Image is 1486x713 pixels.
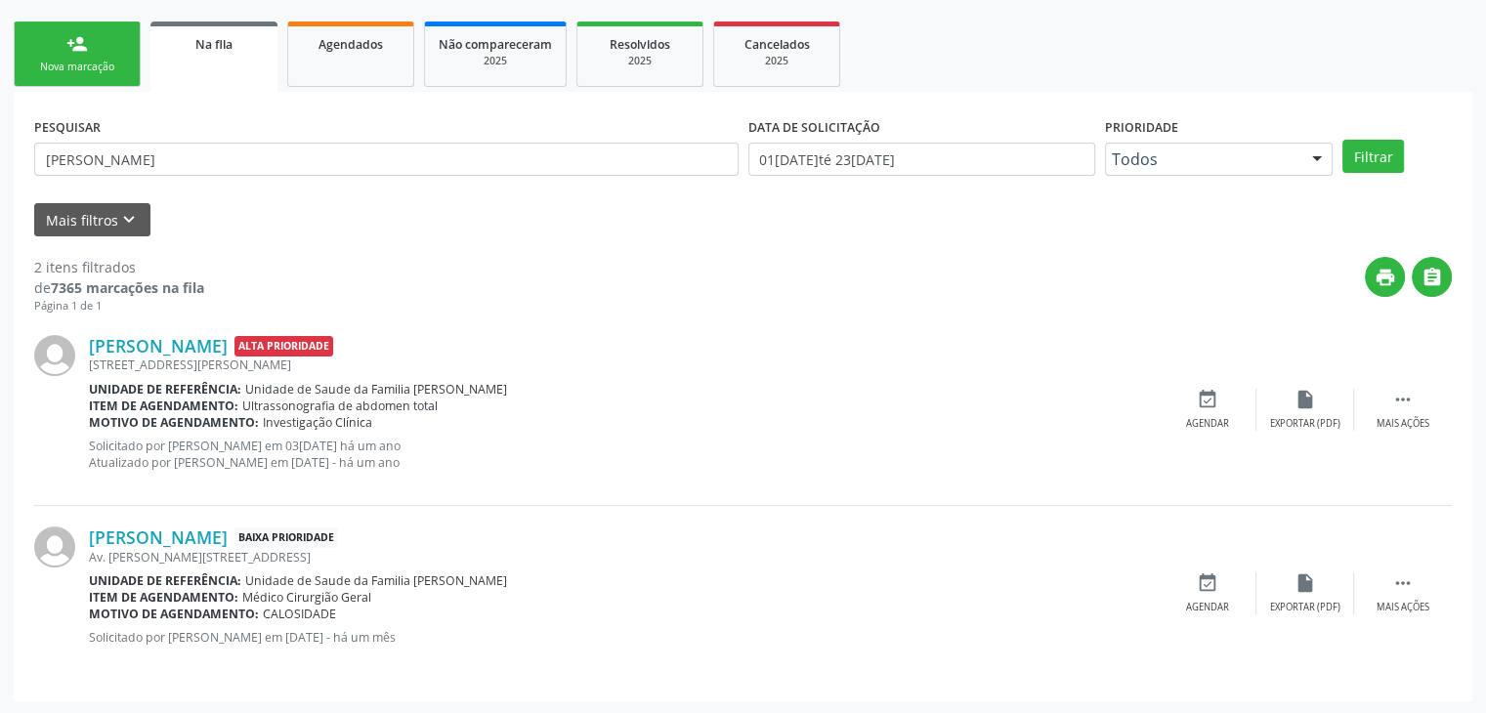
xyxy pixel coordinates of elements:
[263,606,336,622] span: CALOSIDADE
[89,414,259,431] b: Motivo de agendamento:
[89,398,238,414] b: Item de agendamento:
[34,203,150,237] button: Mais filtroskeyboard_arrow_down
[28,60,126,74] div: Nova marcação
[89,606,259,622] b: Motivo de agendamento:
[1295,572,1316,594] i: insert_drive_file
[1197,389,1218,410] i: event_available
[89,572,241,589] b: Unidade de referência:
[34,335,75,376] img: img
[51,278,204,297] strong: 7365 marcações na fila
[1197,572,1218,594] i: event_available
[1270,417,1340,431] div: Exportar (PDF)
[242,589,371,606] span: Médico Cirurgião Geral
[89,381,241,398] b: Unidade de referência:
[1186,417,1229,431] div: Agendar
[234,527,338,548] span: Baixa Prioridade
[89,438,1159,471] p: Solicitado por [PERSON_NAME] em 03[DATE] há um ano Atualizado por [PERSON_NAME] em [DATE] - há um...
[34,143,739,176] input: Nome, CNS
[1342,140,1404,173] button: Filtrar
[1392,389,1414,410] i: 
[610,36,670,53] span: Resolvidos
[89,549,1159,566] div: Av. [PERSON_NAME][STREET_ADDRESS]
[1105,112,1178,143] label: Prioridade
[245,572,507,589] span: Unidade de Saude da Familia [PERSON_NAME]
[245,381,507,398] span: Unidade de Saude da Familia [PERSON_NAME]
[1112,149,1294,169] span: Todos
[1412,257,1452,297] button: 
[89,589,238,606] b: Item de agendamento:
[242,398,438,414] span: Ultrassonografia de abdomen total
[748,143,1095,176] input: Selecione um intervalo
[89,526,228,548] a: [PERSON_NAME]
[34,526,75,567] img: img
[234,336,333,356] span: Alta Prioridade
[1365,257,1405,297] button: print
[1186,601,1229,614] div: Agendar
[34,277,204,298] div: de
[748,112,880,143] label: DATA DE SOLICITAÇÃO
[1270,601,1340,614] div: Exportar (PDF)
[1377,417,1429,431] div: Mais ações
[591,54,689,68] div: 2025
[1377,601,1429,614] div: Mais ações
[118,209,140,231] i: keyboard_arrow_down
[89,629,1159,646] p: Solicitado por [PERSON_NAME] em [DATE] - há um mês
[439,54,552,68] div: 2025
[1295,389,1316,410] i: insert_drive_file
[1392,572,1414,594] i: 
[89,335,228,356] a: [PERSON_NAME]
[263,414,372,431] span: Investigação Clínica
[66,33,88,55] div: person_add
[1422,267,1443,288] i: 
[195,36,233,53] span: Na fila
[318,36,383,53] span: Agendados
[34,112,101,143] label: PESQUISAR
[1375,267,1396,288] i: print
[34,257,204,277] div: 2 itens filtrados
[744,36,810,53] span: Cancelados
[439,36,552,53] span: Não compareceram
[34,298,204,315] div: Página 1 de 1
[728,54,826,68] div: 2025
[89,356,1159,373] div: [STREET_ADDRESS][PERSON_NAME]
